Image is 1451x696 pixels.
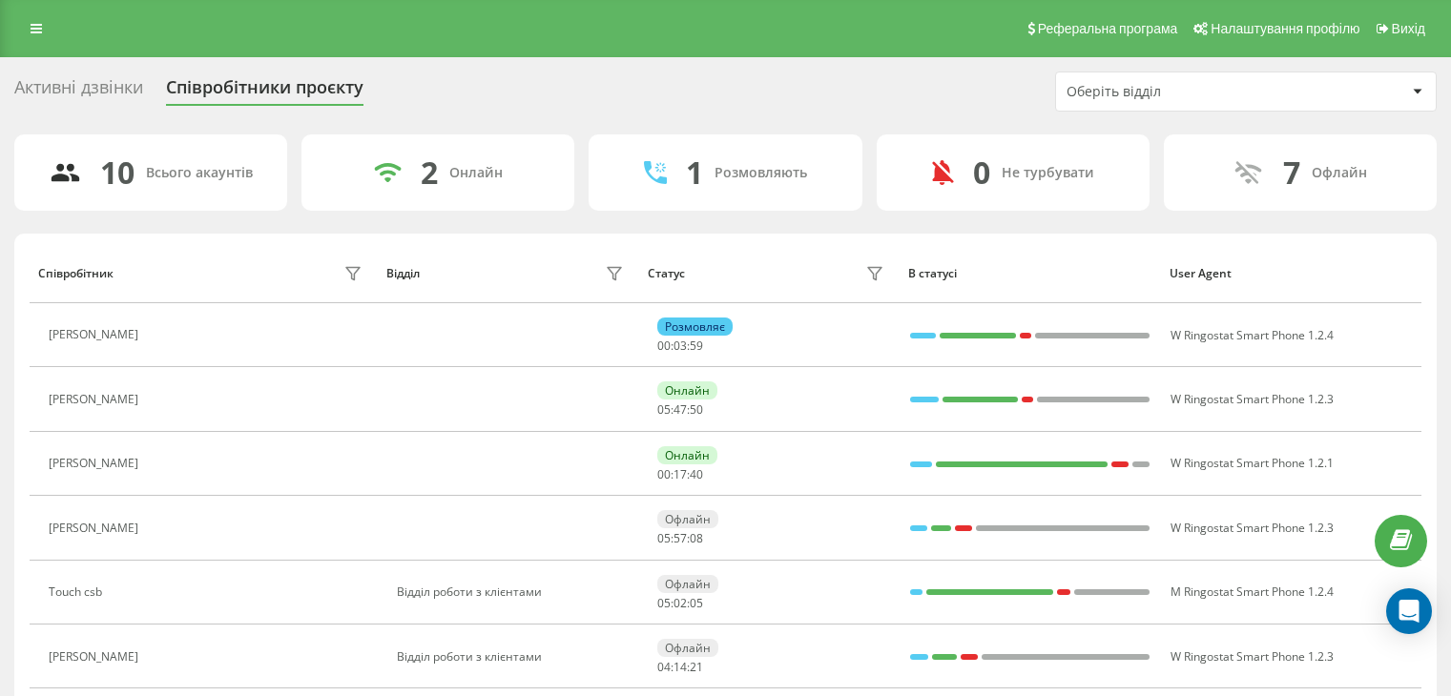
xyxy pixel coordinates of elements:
[1002,165,1094,181] div: Не турбувати
[648,267,685,280] div: Статус
[166,77,363,107] div: Співробітники проєкту
[657,510,718,528] div: Офлайн
[49,522,143,535] div: [PERSON_NAME]
[657,317,733,336] div: Розмовляє
[1171,648,1334,665] span: W Ringostat Smart Phone 1.2.3
[657,339,703,353] div: : :
[449,165,503,181] div: Онлайн
[657,401,671,418] span: 05
[1170,267,1413,280] div: User Agent
[690,338,703,354] span: 59
[421,154,438,191] div: 2
[715,165,807,181] div: Розмовляють
[14,77,143,107] div: Активні дзвінки
[657,530,671,546] span: 05
[657,466,671,482] span: 00
[1386,588,1432,634] div: Open Intercom Messenger
[49,457,143,470] div: [PERSON_NAME]
[690,401,703,418] span: 50
[657,595,671,611] span: 05
[686,154,703,191] div: 1
[100,154,135,191] div: 10
[657,381,717,399] div: Онлайн
[1171,327,1334,343] span: W Ringostat Smart Phone 1.2.4
[657,532,703,545] div: : :
[657,338,671,354] span: 00
[397,585,629,599] div: Відділ роботи з клієнтами
[657,403,703,417] div: : :
[49,328,143,341] div: [PERSON_NAME]
[1038,21,1178,36] span: Реферальна програма
[1067,84,1295,100] div: Оберіть відділ
[49,585,107,599] div: Touch csb
[674,466,687,482] span: 17
[1171,520,1334,536] span: W Ringostat Smart Phone 1.2.3
[397,650,629,664] div: Відділ роботи з клієнтами
[1171,583,1334,600] span: M Ringostat Smart Phone 1.2.4
[690,659,703,675] span: 21
[1171,455,1334,471] span: W Ringostat Smart Phone 1.2.1
[1392,21,1425,36] span: Вихід
[657,659,671,675] span: 04
[674,530,687,546] span: 57
[674,338,687,354] span: 03
[690,595,703,611] span: 05
[146,165,253,181] div: Всього акаунтів
[674,401,687,418] span: 47
[690,530,703,546] span: 08
[1171,391,1334,407] span: W Ringostat Smart Phone 1.2.3
[386,267,420,280] div: Відділ
[674,595,687,611] span: 02
[38,267,114,280] div: Співробітник
[49,393,143,406] div: [PERSON_NAME]
[973,154,990,191] div: 0
[657,446,717,464] div: Онлайн
[657,661,703,674] div: : :
[674,659,687,675] span: 14
[657,639,718,657] div: Офлайн
[908,267,1151,280] div: В статусі
[1211,21,1359,36] span: Налаштування профілю
[49,650,143,664] div: [PERSON_NAME]
[657,597,703,610] div: : :
[690,466,703,482] span: 40
[1312,165,1367,181] div: Офлайн
[1283,154,1300,191] div: 7
[657,575,718,593] div: Офлайн
[657,468,703,481] div: : :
